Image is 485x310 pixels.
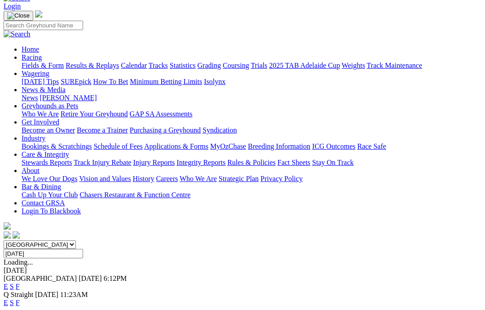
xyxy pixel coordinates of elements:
a: E [4,299,8,306]
a: SUREpick [61,78,91,85]
a: Become a Trainer [77,126,128,134]
a: Statistics [170,62,196,69]
a: Login [4,2,21,10]
a: About [22,167,40,174]
a: Strategic Plan [219,175,259,182]
a: Isolynx [204,78,225,85]
a: F [16,299,20,306]
a: Purchasing a Greyhound [130,126,201,134]
a: Fact Sheets [278,159,310,166]
div: Industry [22,142,481,151]
span: 11:23AM [60,291,88,298]
a: Fields & Form [22,62,64,69]
a: Racing [22,53,42,61]
div: Wagering [22,78,481,86]
a: 2025 TAB Adelaide Cup [269,62,340,69]
a: Privacy Policy [260,175,303,182]
a: We Love Our Dogs [22,175,77,182]
a: Integrity Reports [176,159,225,166]
img: facebook.svg [4,231,11,239]
img: Search [4,30,31,38]
a: E [4,283,8,290]
a: Retire Your Greyhound [61,110,128,118]
a: Who We Are [22,110,59,118]
a: Calendar [121,62,147,69]
a: Syndication [203,126,237,134]
a: Minimum Betting Limits [130,78,202,85]
a: Trials [251,62,267,69]
a: ICG Outcomes [312,142,355,150]
a: Applications & Forms [144,142,208,150]
img: Close [7,12,30,19]
a: News & Media [22,86,66,93]
input: Select date [4,249,83,258]
div: Racing [22,62,481,70]
span: [DATE] [35,291,58,298]
a: Get Involved [22,118,59,126]
button: Toggle navigation [4,11,33,21]
a: Track Injury Rebate [74,159,131,166]
a: F [16,283,20,290]
span: Q Straight [4,291,33,298]
div: Greyhounds as Pets [22,110,481,118]
img: logo-grsa-white.png [35,10,42,18]
a: Wagering [22,70,49,77]
span: 6:12PM [104,275,127,282]
div: [DATE] [4,266,481,275]
a: Who We Are [180,175,217,182]
a: Greyhounds as Pets [22,102,78,110]
a: Breeding Information [248,142,310,150]
div: Care & Integrity [22,159,481,167]
a: S [10,283,14,290]
a: Login To Blackbook [22,207,81,215]
div: Bar & Dining [22,191,481,199]
span: [DATE] [79,275,102,282]
a: [PERSON_NAME] [40,94,97,102]
a: Vision and Values [79,175,131,182]
a: Bookings & Scratchings [22,142,92,150]
a: Industry [22,134,45,142]
a: Results & Replays [66,62,119,69]
a: Become an Owner [22,126,75,134]
a: Schedule of Fees [93,142,142,150]
input: Search [4,21,83,30]
a: History [132,175,154,182]
a: MyOzChase [210,142,246,150]
a: Home [22,45,39,53]
span: [GEOGRAPHIC_DATA] [4,275,77,282]
div: News & Media [22,94,481,102]
a: Cash Up Your Club [22,191,78,199]
a: [DATE] Tips [22,78,59,85]
a: How To Bet [93,78,128,85]
a: Injury Reports [133,159,175,166]
span: Loading... [4,258,33,266]
a: Careers [156,175,178,182]
div: Get Involved [22,126,481,134]
div: About [22,175,481,183]
a: News [22,94,38,102]
a: Weights [342,62,365,69]
a: Grading [198,62,221,69]
img: twitter.svg [13,231,20,239]
a: Race Safe [357,142,386,150]
a: Track Maintenance [367,62,422,69]
a: Contact GRSA [22,199,65,207]
a: Chasers Restaurant & Function Centre [79,191,190,199]
a: Rules & Policies [227,159,276,166]
a: Stewards Reports [22,159,72,166]
a: S [10,299,14,306]
a: GAP SA Assessments [130,110,193,118]
a: Bar & Dining [22,183,61,190]
img: logo-grsa-white.png [4,222,11,230]
a: Coursing [223,62,249,69]
a: Tracks [149,62,168,69]
a: Stay On Track [312,159,353,166]
a: Care & Integrity [22,151,69,158]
